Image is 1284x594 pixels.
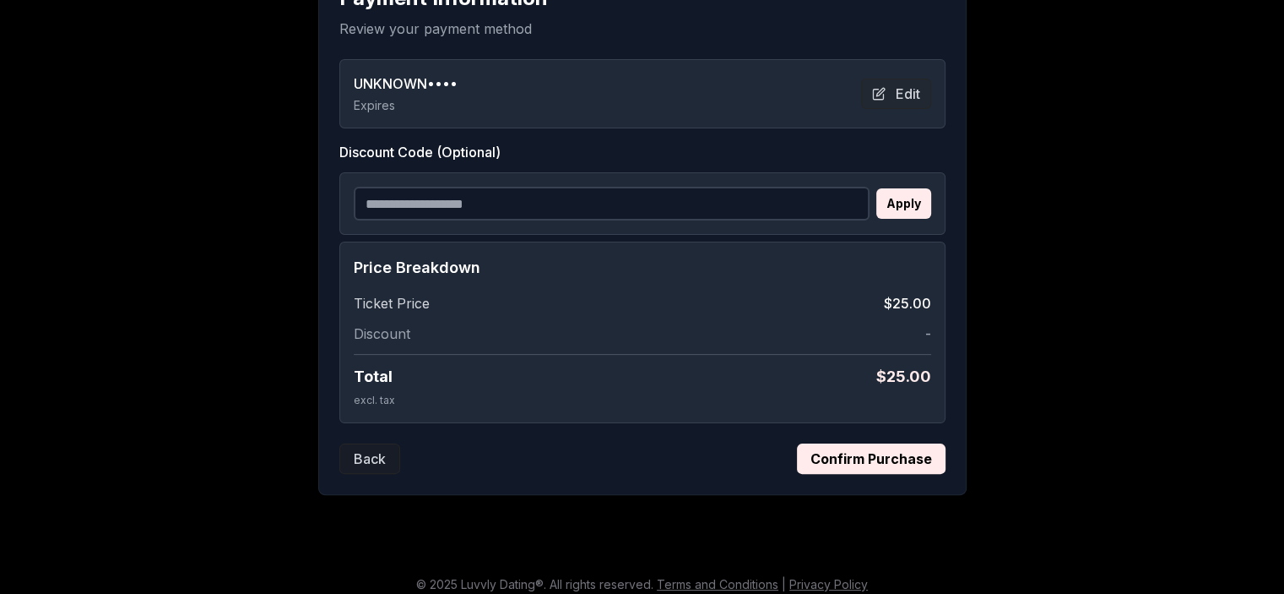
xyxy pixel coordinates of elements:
[657,577,778,591] a: Terms and Conditions
[354,97,458,114] p: Expires
[876,188,931,219] button: Apply
[354,256,931,280] h4: Price Breakdown
[354,365,393,389] span: Total
[789,577,868,591] a: Privacy Policy
[797,444,945,474] button: Confirm Purchase
[339,142,945,162] label: Discount Code (Optional)
[925,324,931,344] span: -
[354,394,395,406] span: excl. tax
[339,444,400,474] button: Back
[876,365,931,389] span: $ 25.00
[354,293,430,313] span: Ticket Price
[354,324,410,344] span: Discount
[354,74,458,94] span: UNKNOWN ••••
[782,577,786,591] span: |
[884,293,931,313] span: $25.00
[339,19,945,39] p: Review your payment method
[861,79,931,109] button: Edit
